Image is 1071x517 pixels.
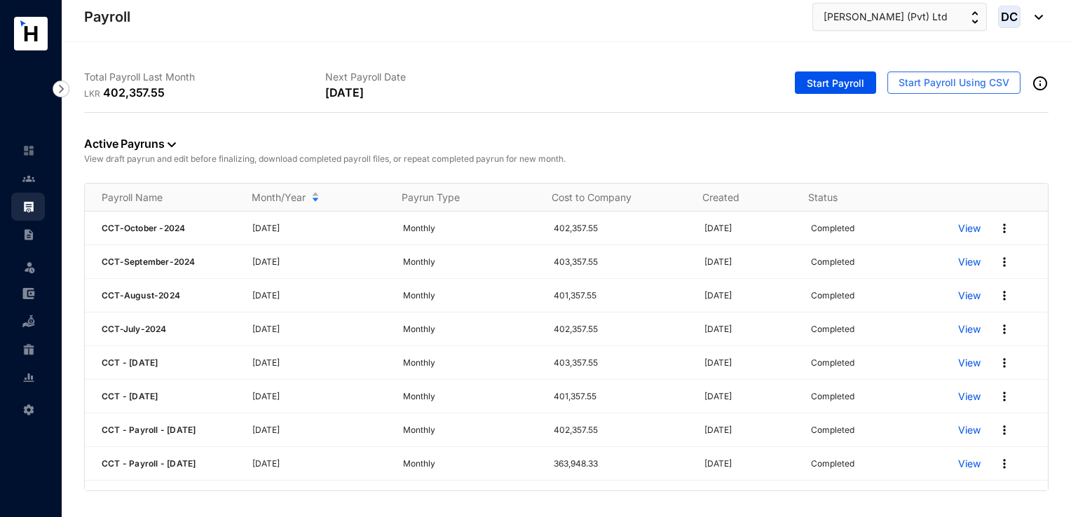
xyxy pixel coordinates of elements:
p: Monthly [403,490,537,504]
p: Completed [811,289,854,303]
span: Month/Year [252,191,306,205]
button: [PERSON_NAME] (Pvt) Ltd [812,3,987,31]
p: Monthly [403,322,537,336]
p: [DATE] [704,457,794,471]
p: [DATE] [252,356,386,370]
span: CCT-September-2024 [102,256,196,267]
p: [DATE] [704,490,794,504]
p: Completed [811,322,854,336]
a: View [958,221,981,235]
img: info-outined.c2a0bb1115a2853c7f4cb4062ec879bc.svg [1032,75,1049,92]
li: Contracts [11,221,45,249]
span: CCT-July-2024 [102,324,167,334]
img: home-unselected.a29eae3204392db15eaf.svg [22,144,35,157]
p: Monthly [403,457,537,471]
img: dropdown-black.8e83cc76930a90b1a4fdb6d089b7bf3a.svg [1028,15,1043,20]
p: 402,357.55 [554,423,688,437]
span: CCT - Payroll - [DATE] [102,425,196,435]
p: [DATE] [252,390,386,404]
p: [DATE] [252,322,386,336]
a: View [958,390,981,404]
p: View [958,289,981,303]
span: CCT-August-2024 [102,290,180,301]
p: Monthly [403,289,537,303]
p: Next Payroll Date [325,70,566,84]
p: [DATE] [704,289,794,303]
p: Monthly [403,390,537,404]
a: Active Payruns [84,137,176,151]
img: up-down-arrow.74152d26bf9780fbf563ca9c90304185.svg [971,11,978,24]
a: View [958,356,981,370]
p: Total Payroll Last Month [84,70,325,84]
span: CCT - [DATE] [102,391,158,401]
p: Payroll [84,7,130,27]
img: more.27664ee4a8faa814348e188645a3c1fc.svg [997,255,1011,269]
p: [DATE] [704,221,794,235]
li: Contacts [11,165,45,193]
img: nav-icon-right.af6afadce00d159da59955279c43614e.svg [53,81,69,97]
li: Reports [11,364,45,392]
a: View [958,490,981,504]
p: 403,357.55 [554,255,688,269]
p: [DATE] [252,490,386,504]
li: Expenses [11,280,45,308]
p: 402,357.55 [554,322,688,336]
p: Monthly [403,221,537,235]
p: [DATE] [704,390,794,404]
span: [PERSON_NAME] (Pvt) Ltd [824,9,948,25]
p: Monthly [403,356,537,370]
img: people-unselected.118708e94b43a90eceab.svg [22,172,35,185]
p: [DATE] [252,423,386,437]
img: settings-unselected.1febfda315e6e19643a1.svg [22,404,35,416]
p: 401,357.55 [554,289,688,303]
img: dropdown-black.8e83cc76930a90b1a4fdb6d089b7bf3a.svg [168,142,176,147]
span: CCT - [DATE] [102,357,158,368]
th: Cost to Company [535,184,685,212]
p: Monthly [403,423,537,437]
p: 402,357.55 [554,221,688,235]
img: more.27664ee4a8faa814348e188645a3c1fc.svg [997,289,1011,303]
p: Completed [811,255,854,269]
img: gratuity-unselected.a8c340787eea3cf492d7.svg [22,343,35,356]
img: expense-unselected.2edcf0507c847f3e9e96.svg [22,287,35,300]
p: [DATE] [704,356,794,370]
p: [DATE] [704,255,794,269]
a: View [958,457,981,471]
button: Start Payroll [795,71,876,94]
img: more.27664ee4a8faa814348e188645a3c1fc.svg [997,490,1011,504]
span: Start Payroll Using CSV [899,76,1009,90]
p: 363,948.33 [554,457,688,471]
th: Payroll Name [85,184,235,212]
p: [DATE] [252,255,386,269]
img: more.27664ee4a8faa814348e188645a3c1fc.svg [997,322,1011,336]
p: [DATE] [252,221,386,235]
p: LKR [84,87,103,101]
p: [DATE] [704,322,794,336]
li: Gratuity [11,336,45,364]
p: Completed [811,490,854,504]
img: more.27664ee4a8faa814348e188645a3c1fc.svg [997,423,1011,437]
span: DC [1001,11,1018,23]
span: CCT - Payroll - [DATE] [102,458,196,469]
p: Completed [811,423,854,437]
a: View [958,322,981,336]
img: contract-unselected.99e2b2107c0a7dd48938.svg [22,228,35,241]
img: more.27664ee4a8faa814348e188645a3c1fc.svg [997,356,1011,370]
p: Completed [811,221,854,235]
a: View [958,423,981,437]
p: 364,948.33 [554,490,688,504]
li: Home [11,137,45,165]
li: Loan [11,308,45,336]
p: View draft payrun and edit before finalizing, download completed payroll files, or repeat complet... [84,152,1049,166]
p: Completed [811,356,854,370]
a: View [958,255,981,269]
img: more.27664ee4a8faa814348e188645a3c1fc.svg [997,390,1011,404]
p: [DATE] [704,423,794,437]
th: Payrun Type [385,184,535,212]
